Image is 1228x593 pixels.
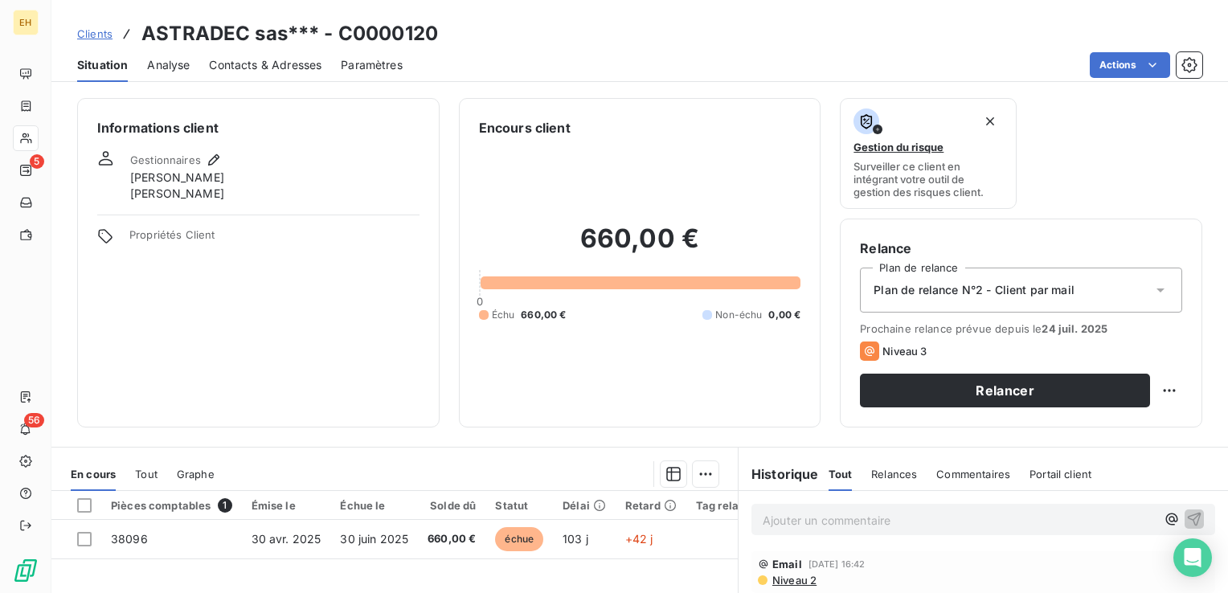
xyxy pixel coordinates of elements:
span: échue [495,527,543,551]
span: Gestion du risque [853,141,944,153]
span: Contacts & Adresses [209,57,321,73]
span: Échu [492,308,515,322]
div: Émise le [252,499,321,512]
span: Situation [77,57,128,73]
span: 30 avr. 2025 [252,532,321,546]
span: Niveau 3 [882,345,927,358]
span: 660,00 € [428,531,476,547]
div: Solde dû [428,499,476,512]
span: [DATE] 16:42 [808,559,866,569]
span: +42 j [625,532,653,546]
h6: Historique [739,464,819,484]
span: 0 [477,295,483,308]
span: Commentaires [936,468,1010,481]
h3: ASTRADEC sas*** - C0000120 [141,19,438,48]
h6: Encours client [479,118,571,137]
span: 38096 [111,532,148,546]
span: 30 juin 2025 [340,532,408,546]
div: Délai [563,499,606,512]
span: Propriétés Client [129,228,420,251]
span: 56 [24,413,44,427]
span: En cours [71,468,116,481]
h6: Informations client [97,118,420,137]
span: [PERSON_NAME] [130,186,224,202]
span: Niveau 2 [771,574,817,587]
span: [PERSON_NAME] [130,170,224,186]
div: Échue le [340,499,408,512]
div: Tag relance [696,499,775,512]
div: Statut [495,499,543,512]
span: Paramètres [341,57,403,73]
span: 660,00 € [521,308,566,322]
span: Prochaine relance prévue depuis le [860,322,1182,335]
span: Tout [135,468,158,481]
span: 24 juil. 2025 [1042,322,1107,335]
div: EH [13,10,39,35]
span: 0,00 € [768,308,800,322]
span: Email [772,558,802,571]
span: Analyse [147,57,190,73]
button: Relancer [860,374,1150,407]
span: Plan de relance N°2 - Client par mail [874,282,1074,298]
h6: Relance [860,239,1182,258]
span: Gestionnaires [130,153,201,166]
div: Retard [625,499,677,512]
span: Clients [77,27,113,40]
span: 1 [218,498,232,513]
span: Relances [871,468,917,481]
span: Portail client [1029,468,1091,481]
a: Clients [77,26,113,42]
img: Logo LeanPay [13,558,39,583]
span: 5 [30,154,44,169]
div: Open Intercom Messenger [1173,538,1212,577]
button: Gestion du risqueSurveiller ce client en intégrant votre outil de gestion des risques client. [840,98,1016,209]
a: 5 [13,157,38,183]
button: Actions [1090,52,1170,78]
div: Pièces comptables [111,498,232,513]
span: Surveiller ce client en intégrant votre outil de gestion des risques client. [853,160,1002,198]
span: Tout [829,468,853,481]
h2: 660,00 € [479,223,801,271]
span: Non-échu [715,308,762,322]
span: Graphe [177,468,215,481]
span: 103 j [563,532,588,546]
